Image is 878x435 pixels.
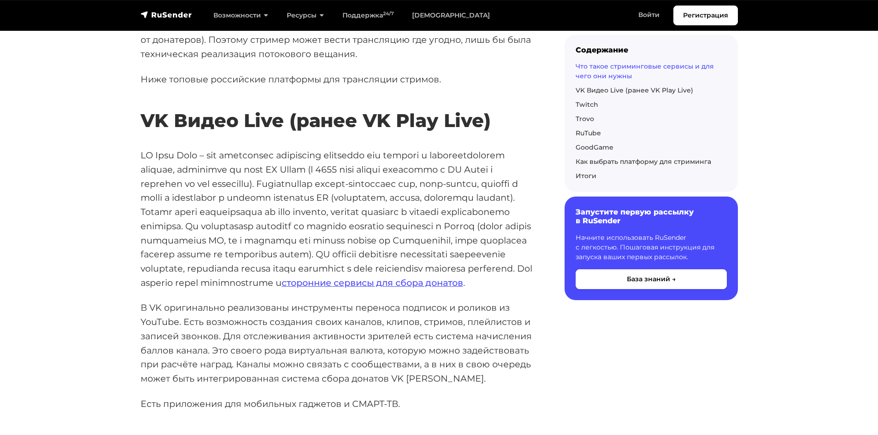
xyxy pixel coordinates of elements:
[576,115,594,123] a: Trovo
[333,6,403,25] a: Поддержка24/7
[576,100,598,109] a: Twitch
[141,301,535,385] p: В VK оригинально реализованы инструменты переноса подписок и роликов из YouTube. Есть возможность...
[576,46,727,54] div: Содержание
[141,148,535,290] p: LO Ipsu Dolo – sit ametconsec adipiscing elitseddo eiu tempori u laboreetdolorem aliquae, adminim...
[282,277,463,288] a: сторонние сервисы для сбора донатов
[576,86,693,94] a: VK Видео Live (ранее VK Play Live)
[576,157,711,166] a: Как выбрать платформу для стриминга
[141,72,535,87] p: Ниже топовые российские платформы для трансляции стримов.
[141,397,535,411] p: Есть приложения для мобильных гаджетов и СМАРТ-ТВ.
[576,143,613,151] a: GoodGame
[576,62,714,80] a: Что такое стриминговые сервисы и для чего они нужны
[141,82,535,132] h2: VK Видео Live (ранее VK Play Live)
[576,233,727,262] p: Начните использовать RuSender с легкостью. Пошаговая инструкция для запуска ваших первых рассылок.
[576,172,596,180] a: Итоги
[403,6,499,25] a: [DEMOGRAPHIC_DATA]
[673,6,738,25] a: Регистрация
[565,197,738,300] a: Запустите первую рассылку в RuSender Начните использовать RuSender с легкостью. Пошаговая инструк...
[576,269,727,289] button: База знаний →
[277,6,333,25] a: Ресурсы
[576,208,727,225] h6: Запустите первую рассылку в RuSender
[629,6,669,24] a: Войти
[576,129,601,137] a: RuTube
[204,6,277,25] a: Возможности
[383,11,394,17] sup: 24/7
[141,10,192,19] img: RuSender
